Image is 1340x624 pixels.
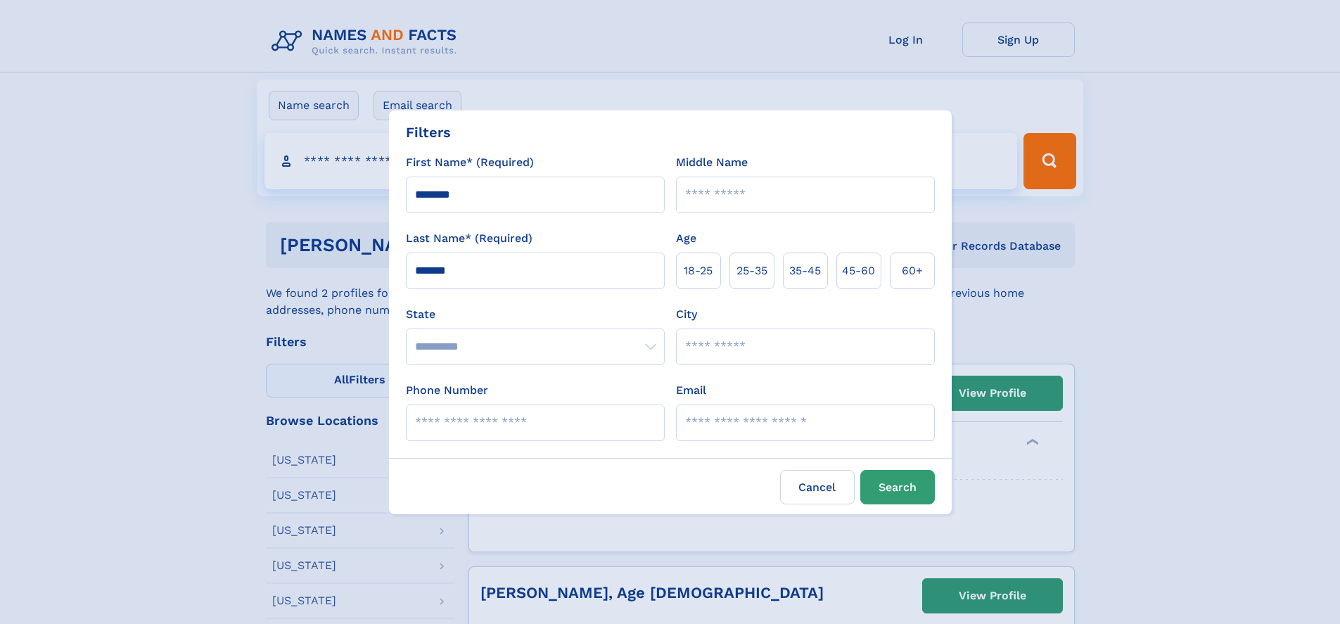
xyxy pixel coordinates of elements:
label: Cancel [780,470,855,504]
label: Email [676,382,706,399]
span: 45‑60 [842,262,875,279]
span: 25‑35 [736,262,767,279]
label: Phone Number [406,382,488,399]
span: 35‑45 [789,262,821,279]
label: Last Name* (Required) [406,230,532,247]
span: 60+ [902,262,923,279]
label: City [676,306,697,323]
label: State [406,306,665,323]
label: Age [676,230,696,247]
div: Filters [406,122,451,143]
label: First Name* (Required) [406,154,534,171]
span: 18‑25 [684,262,713,279]
button: Search [860,470,935,504]
label: Middle Name [676,154,748,171]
